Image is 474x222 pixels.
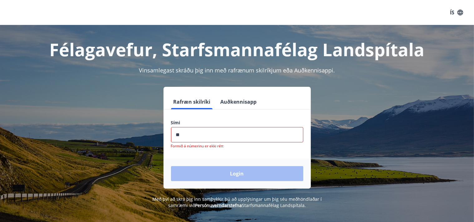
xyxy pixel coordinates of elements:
[171,94,213,109] button: Rafræn skilríki
[171,120,303,126] label: Sími
[171,144,303,149] p: Formið á númerinu er ekki rétt
[195,202,242,208] a: Persónuverndarstefna
[218,94,259,109] button: Auðkennisapp
[139,67,335,74] span: Vinsamlegast skráðu þig inn með rafrænum skilríkjum eða Auðkennisappi.
[152,196,322,208] span: Með því að skrá þig inn samþykkir þú að upplýsingar um þig séu meðhöndlaðar í samræmi við Starfsm...
[20,37,454,61] h1: Félagavefur, Starfsmannafélag Landspítala
[447,7,467,18] button: ÍS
